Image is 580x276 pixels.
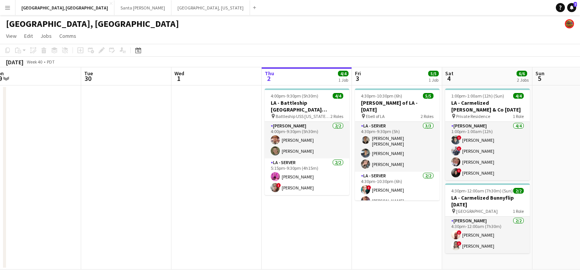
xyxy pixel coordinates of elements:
[15,0,114,15] button: [GEOGRAPHIC_DATA], [GEOGRAPHIC_DATA]
[265,88,349,195] app-job-card: 4:00pm-9:30pm (5h30m)4/4LA - Battleship [GEOGRAPHIC_DATA][PERSON_NAME] [DATE] Battleship USS [US_...
[367,185,371,190] span: !
[271,93,318,99] span: 4:00pm-9:30pm (5h30m)
[6,18,179,29] h1: [GEOGRAPHIC_DATA], [GEOGRAPHIC_DATA]
[513,188,524,194] span: 2/2
[354,74,361,83] span: 3
[445,99,530,113] h3: LA - Carmelized [PERSON_NAME] & Co [DATE]
[423,93,433,99] span: 5/5
[84,70,93,77] span: Tue
[6,33,17,39] span: View
[361,93,402,99] span: 4:30pm-10:30pm (6h)
[457,168,461,173] span: !
[513,93,524,99] span: 4/4
[451,93,504,99] span: 1:00pm-1:00am (12h) (Sun)
[534,74,545,83] span: 5
[535,70,545,77] span: Sun
[265,70,274,77] span: Thu
[451,188,513,194] span: 4:30pm-12:00am (7h30m) (Sun)
[173,74,184,83] span: 1
[330,113,343,119] span: 2 Roles
[445,70,454,77] span: Sat
[264,74,274,83] span: 2
[59,33,76,39] span: Comms
[366,113,385,119] span: Ebell of LA
[513,208,524,214] span: 1 Role
[567,3,576,12] a: 7
[513,113,524,119] span: 1 Role
[24,33,33,39] span: Edit
[445,217,530,253] app-card-role: [PERSON_NAME]2/24:30pm-12:00am (7h30m)![PERSON_NAME]![PERSON_NAME]
[276,113,330,119] span: Battleship USS [US_STATE] Museum
[47,59,55,65] div: PDT
[265,122,349,158] app-card-role: [PERSON_NAME]2/24:00pm-9:30pm (5h30m)[PERSON_NAME][PERSON_NAME]
[355,172,440,208] app-card-role: LA - Server2/24:30pm-10:30pm (6h)![PERSON_NAME][PERSON_NAME]
[6,58,23,66] div: [DATE]
[56,31,79,41] a: Comms
[355,99,440,113] h3: [PERSON_NAME] of LA - [DATE]
[40,33,52,39] span: Jobs
[421,113,433,119] span: 2 Roles
[457,135,461,140] span: !
[574,2,577,7] span: 7
[355,70,361,77] span: Fri
[37,31,55,41] a: Jobs
[565,19,574,28] app-user-avatar: Rollin Hero
[428,71,439,76] span: 5/5
[276,183,281,188] span: !
[445,183,530,253] app-job-card: 4:30pm-12:00am (7h30m) (Sun)2/2LA - Carmelized Bunnyflip [DATE] [GEOGRAPHIC_DATA]1 Role[PERSON_NA...
[429,77,438,83] div: 1 Job
[83,74,93,83] span: 30
[517,77,529,83] div: 2 Jobs
[457,241,461,246] span: !
[171,0,250,15] button: [GEOGRAPHIC_DATA], [US_STATE]
[3,31,20,41] a: View
[265,158,349,195] app-card-role: LA - Server2/25:15pm-9:30pm (4h15m)[PERSON_NAME]![PERSON_NAME]
[338,71,349,76] span: 4/4
[456,208,498,214] span: [GEOGRAPHIC_DATA]
[265,99,349,113] h3: LA - Battleship [GEOGRAPHIC_DATA][PERSON_NAME] [DATE]
[456,113,490,119] span: Private Residence
[114,0,171,15] button: Santa [PERSON_NAME]
[21,31,36,41] a: Edit
[444,74,454,83] span: 4
[457,230,461,235] span: !
[338,77,348,83] div: 1 Job
[355,122,440,172] app-card-role: LA - Server3/34:30pm-9:30pm (5h)[PERSON_NAME] [PERSON_NAME][PERSON_NAME][PERSON_NAME]
[457,146,461,151] span: !
[333,93,343,99] span: 4/4
[517,71,527,76] span: 6/6
[445,88,530,180] app-job-card: 1:00pm-1:00am (12h) (Sun)4/4LA - Carmelized [PERSON_NAME] & Co [DATE] Private Residence1 Role[PER...
[445,122,530,180] app-card-role: [PERSON_NAME]4/41:00pm-1:00am (12h)![PERSON_NAME]![PERSON_NAME][PERSON_NAME]![PERSON_NAME]
[445,194,530,208] h3: LA - Carmelized Bunnyflip [DATE]
[355,88,440,200] app-job-card: 4:30pm-10:30pm (6h)5/5[PERSON_NAME] of LA - [DATE] Ebell of LA2 RolesLA - Server3/34:30pm-9:30pm ...
[25,59,44,65] span: Week 40
[174,70,184,77] span: Wed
